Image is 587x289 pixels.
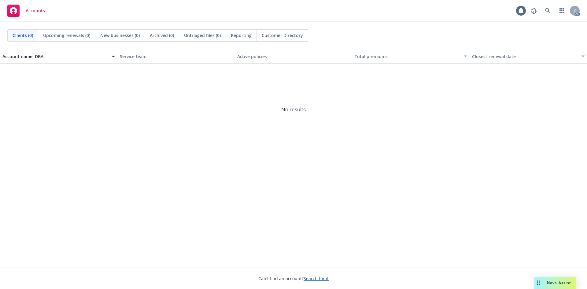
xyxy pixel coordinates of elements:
[355,53,460,60] div: Total premiums
[304,276,329,281] a: Search for it
[542,5,554,17] a: Search
[528,5,540,17] a: Report a Bug
[117,49,235,64] button: Service team
[43,32,90,39] span: Upcoming renewals (0)
[237,53,350,60] div: Active policies
[2,53,108,60] div: Account name, DBA
[120,53,232,60] div: Service team
[100,32,140,39] span: New businesses (0)
[13,32,33,39] span: Clients (0)
[258,275,329,282] span: Can't find an account?
[5,2,47,19] a: Accounts
[547,280,571,285] span: Nova Assist
[184,32,221,39] span: Untriaged files (0)
[26,8,45,13] span: Accounts
[352,49,470,64] button: Total premiums
[235,49,352,64] button: Active policies
[534,277,542,289] div: Drag to move
[534,277,576,289] button: Nova Assist
[231,32,252,39] span: Reporting
[150,32,174,39] span: Archived (0)
[262,32,303,39] span: Customer Directory
[470,49,587,64] button: Closest renewal date
[472,53,578,60] div: Closest renewal date
[556,5,568,17] a: Switch app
